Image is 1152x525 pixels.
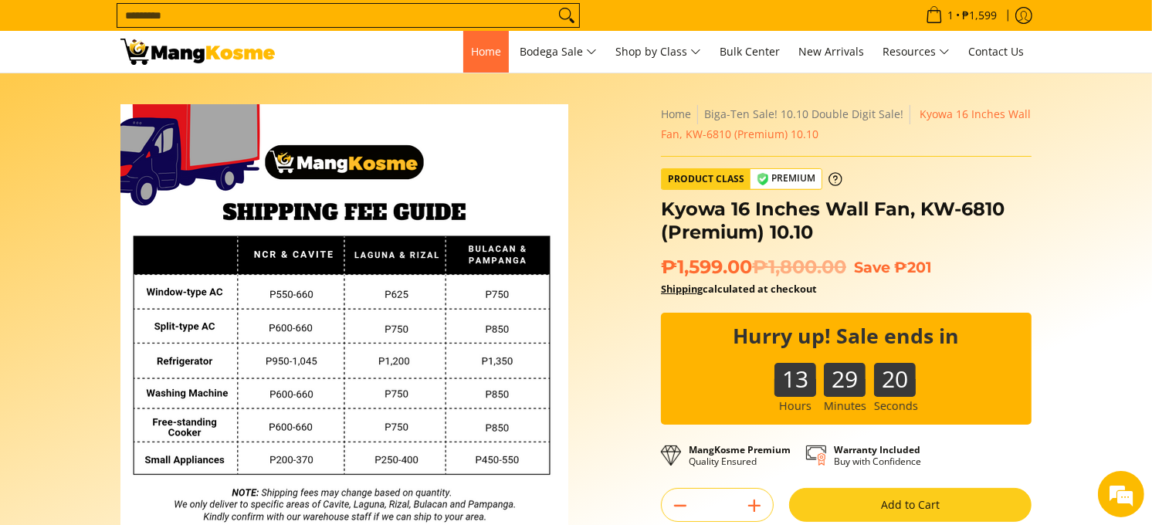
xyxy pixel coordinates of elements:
[874,363,916,381] b: 20
[662,493,699,518] button: Subtract
[662,169,750,189] span: Product Class
[661,282,817,296] strong: calculated at checkout
[661,107,691,121] a: Home
[661,104,1032,144] nav: Breadcrumbs
[608,31,709,73] a: Shop by Class
[824,363,866,381] b: 29
[554,4,579,27] button: Search
[854,258,890,276] span: Save
[750,169,822,188] span: Premium
[757,173,769,185] img: premium-badge-icon.webp
[80,86,259,107] div: Chat with us now
[968,44,1024,59] span: Contact Us
[894,258,932,276] span: ₱201
[661,198,1032,244] h1: Kyowa 16 Inches Wall Fan, KW-6810 (Premium) 10.10
[471,44,501,59] span: Home
[720,44,780,59] span: Bulk Center
[704,107,903,121] a: Biga-Ten Sale! 10.10 Double Digit Sale!
[834,443,920,456] strong: Warranty Included
[774,363,816,381] b: 13
[689,444,791,467] p: Quality Ensured
[883,42,950,62] span: Resources
[961,31,1032,73] a: Contact Us
[463,31,509,73] a: Home
[290,31,1032,73] nav: Main Menu
[712,31,788,73] a: Bulk Center
[689,443,791,456] strong: MangKosme Premium
[661,256,846,279] span: ₱1,599.00
[875,31,957,73] a: Resources
[615,42,701,62] span: Shop by Class
[921,7,1001,24] span: •
[945,10,956,21] span: 1
[661,282,703,296] a: Shipping
[253,8,290,45] div: Minimize live chat window
[834,444,921,467] p: Buy with Confidence
[661,168,842,190] a: Product Class Premium
[661,107,1031,141] span: Kyowa 16 Inches Wall Fan, KW-6810 (Premium) 10.10
[90,161,213,317] span: We're online!
[520,42,597,62] span: Bodega Sale
[789,488,1032,522] button: Add to Cart
[791,31,872,73] a: New Arrivals
[798,44,864,59] span: New Arrivals
[752,256,846,279] del: ₱1,800.00
[736,493,773,518] button: Add
[120,39,275,65] img: Kyowa 16-Inch Wall Fan - Blue (Premium) l Mang Kosme
[960,10,999,21] span: ₱1,599
[8,356,294,410] textarea: Type your message and hit 'Enter'
[512,31,605,73] a: Bodega Sale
